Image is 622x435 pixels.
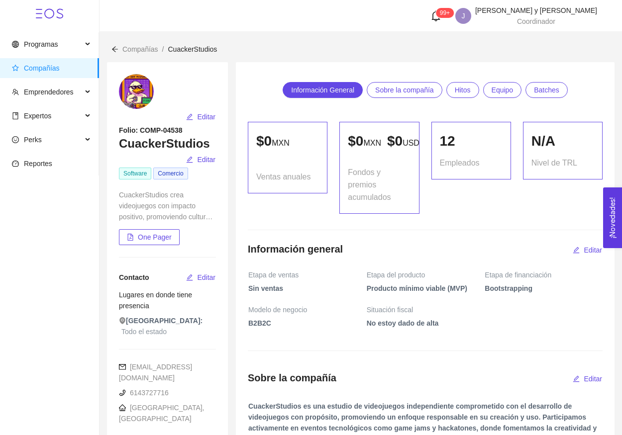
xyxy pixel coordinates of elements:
[119,363,126,370] span: mail
[24,112,51,120] span: Expertos
[531,157,577,169] span: Nivel de TRL
[531,130,594,152] div: N/A
[283,82,363,98] a: Información General
[119,389,126,396] span: phone
[475,6,597,14] span: [PERSON_NAME] y [PERSON_NAME]
[12,41,19,48] span: global
[483,82,522,98] a: Equipo
[119,74,154,109] img: 1755707327525-Logo2.jpeg
[186,269,216,285] button: editEditar
[12,136,19,143] span: smile
[138,232,172,243] span: One Pager
[248,371,336,385] h4: Sobre la compañía
[584,373,602,384] span: Editar
[248,283,366,302] span: Sin ventas
[256,171,311,183] span: Ventas anuales
[24,88,74,96] span: Emprendedores
[162,45,164,53] span: /
[24,40,58,48] span: Programas
[492,83,514,97] span: Equipo
[197,272,215,283] span: Editar
[291,83,354,97] span: Información General
[436,8,454,18] sup: 126
[572,371,603,387] button: editEditar
[186,274,193,282] span: edit
[603,187,622,248] button: Open Feedback Widget
[168,45,217,53] span: CuackerStudios
[122,45,158,53] span: Compañías
[119,389,169,397] span: 6143727716
[119,229,180,245] button: file-pdfOne Pager
[12,112,19,119] span: book
[485,269,556,280] span: Etapa de financiación
[572,242,603,258] button: editEditar
[367,82,442,98] a: Sobre la compañía
[446,82,479,98] a: Hitos
[272,139,290,147] span: MXN
[440,157,480,169] span: Empleados
[24,136,42,144] span: Perks
[485,283,602,302] span: Bootstrapping
[119,136,216,152] h3: CuackerStudios
[119,189,216,222] div: CuackerStudios crea videojuegos con impacto positivo, promoviendo cultura, educación y entretenim...
[186,152,216,168] button: editEditar
[348,130,411,152] p: $ 0 $ 0
[248,318,366,337] span: B2B2C
[24,160,52,168] span: Reportes
[461,8,465,24] span: J
[248,242,343,256] h4: Información general
[127,234,134,242] span: file-pdf
[517,17,555,25] span: Coordinador
[375,83,434,97] span: Sobre la compañía
[584,245,602,256] span: Editar
[256,130,319,152] p: $ 0
[153,168,188,179] span: Comercio
[119,291,192,310] span: Lugares en donde tiene presencia
[573,247,580,255] span: edit
[119,404,205,423] span: [GEOGRAPHIC_DATA], [GEOGRAPHIC_DATA]
[186,156,193,164] span: edit
[24,64,60,72] span: Compañías
[403,139,419,147] span: USD
[119,404,126,411] span: home
[119,317,126,324] span: environment
[248,269,304,280] span: Etapa de ventas
[12,65,19,72] span: star
[455,83,471,97] span: Hitos
[367,269,430,280] span: Etapa del producto
[573,375,580,383] span: edit
[367,283,484,302] span: Producto mínimo viable (MVP)
[430,10,441,21] span: bell
[12,160,19,167] span: dashboard
[248,304,312,315] span: Modelo de negocio
[119,126,183,134] strong: Folio: COMP-04538
[525,82,568,98] a: Batches
[119,315,203,326] span: [GEOGRAPHIC_DATA]:
[367,318,602,337] span: No estoy dado de alta
[197,111,215,122] span: Editar
[440,130,503,152] div: 12
[119,273,149,281] span: Contacto
[348,166,411,203] span: Fondos y premios acumulados
[534,83,559,97] span: Batches
[363,139,381,147] span: MXN
[119,168,151,179] span: Software
[12,88,19,95] span: team
[111,46,118,53] span: arrow-left
[367,304,418,315] span: Situación fiscal
[186,109,216,125] button: editEditar
[119,363,192,382] span: [EMAIL_ADDRESS][DOMAIN_NAME]
[186,113,193,121] span: edit
[197,154,215,165] span: Editar
[121,326,167,337] span: Todo el estado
